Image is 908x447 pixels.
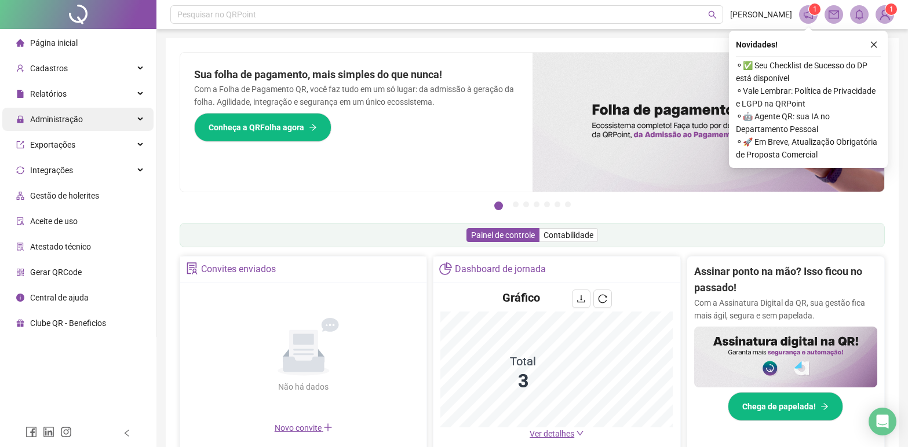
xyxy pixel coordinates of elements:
[30,89,67,98] span: Relatórios
[16,192,24,200] span: apartment
[30,318,106,328] span: Clube QR - Beneficios
[530,429,584,438] a: Ver detalhes down
[534,201,539,207] button: 4
[523,201,529,207] button: 3
[455,259,546,279] div: Dashboard de jornada
[16,64,24,72] span: user-add
[708,10,717,19] span: search
[30,38,78,47] span: Página inicial
[250,380,357,393] div: Não há dados
[60,426,72,438] span: instagram
[889,5,894,13] span: 1
[16,294,24,302] span: info-circle
[736,38,778,51] span: Novidades !
[30,166,73,175] span: Integrações
[809,3,821,15] sup: 1
[854,9,865,20] span: bell
[30,115,83,124] span: Administração
[730,8,792,21] span: [PERSON_NAME]
[16,319,24,327] span: gift
[30,217,78,226] span: Aceite de uso
[742,400,816,413] span: Chega de papelada!
[16,115,24,123] span: lock
[870,41,878,49] span: close
[530,429,574,438] span: Ver detalhes
[736,85,881,110] span: ⚬ Vale Lembrar: Política de Privacidade e LGPD na QRPoint
[16,268,24,276] span: qrcode
[209,121,304,134] span: Conheça a QRFolha agora
[16,243,24,251] span: solution
[555,201,560,207] button: 6
[186,262,198,274] span: solution
[598,294,607,303] span: reload
[728,392,843,421] button: Chega de papelada!
[194,113,331,142] button: Conheça a QRFolha agora
[16,39,24,47] span: home
[30,191,99,200] span: Gestão de holerites
[194,83,519,108] p: Com a Folha de Pagamento QR, você faz tudo em um só lugar: da admissão à geração da folha. Agilid...
[885,3,897,15] sup: Atualize o seu contato no menu Meus Dados
[736,110,881,135] span: ⚬ 🤖 Agente QR: sua IA no Departamento Pessoal
[16,90,24,98] span: file
[323,423,333,432] span: plus
[16,217,24,225] span: audit
[439,262,451,274] span: pie-chart
[694,296,877,322] p: Com a Assinatura Digital da QR, sua gestão fica mais ágil, segura e sem papelada.
[194,67,519,83] h2: Sua folha de pagamento, mais simples do que nunca!
[736,59,881,85] span: ⚬ ✅ Seu Checklist de Sucesso do DP está disponível
[565,201,571,207] button: 7
[694,263,877,296] h2: Assinar ponto na mão? Isso ficou no passado!
[577,294,586,303] span: download
[30,64,68,73] span: Cadastros
[30,293,89,302] span: Central de ajuda
[309,123,317,131] span: arrow-right
[813,5,817,13] span: 1
[25,426,37,438] span: facebook
[869,408,896,435] div: Open Intercom Messenger
[16,166,24,174] span: sync
[471,230,535,240] span: Painel de controle
[544,201,550,207] button: 5
[30,268,82,277] span: Gerar QRCode
[494,201,503,210] button: 1
[30,242,91,251] span: Atestado técnico
[803,9,814,20] span: notification
[736,135,881,161] span: ⚬ 🚀 Em Breve, Atualização Obrigatória de Proposta Comercial
[694,327,877,387] img: banner%2F02c71560-61a6-44d4-94b9-c8ab97240462.png
[544,230,593,240] span: Contabilidade
[502,290,540,306] h4: Gráfico
[201,259,276,279] div: Convites enviados
[533,53,885,192] img: banner%2F8d14a306-6205-4263-8e5b-06e9a85ad873.png
[123,429,131,437] span: left
[821,402,829,411] span: arrow-right
[30,140,75,149] span: Exportações
[43,426,54,438] span: linkedin
[275,423,333,433] span: Novo convite
[576,429,584,437] span: down
[829,9,839,20] span: mail
[16,141,24,149] span: export
[876,6,894,23] img: 73807
[513,201,519,207] button: 2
